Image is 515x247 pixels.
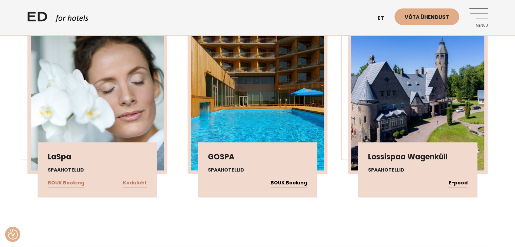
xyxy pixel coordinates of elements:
h3: Lossispaa Wagenküll [368,153,467,161]
a: BOUK Booking [48,179,84,187]
a: Koduleht [123,179,147,187]
h3: LaSpa [48,153,147,161]
img: Revisit consent button [8,229,18,240]
a: et [374,10,394,27]
a: Menüü [469,8,488,27]
a: BOUK Booking [271,179,307,187]
h4: Spaahotellid [368,166,467,174]
a: E-pood [448,179,467,187]
img: gospa_ed-booking-450x450.jpg [191,34,324,171]
img: naudi_spa-450x450.jpg [31,34,164,171]
button: Nõusolekueelistused [8,229,18,240]
h3: GOSPA [208,153,307,161]
span: Menüü [469,24,488,28]
h4: Spaahotellid [208,166,307,174]
h4: Spaahotellid [48,166,147,174]
a: Võta ühendust [394,8,459,25]
a: ED HOTELS [27,10,88,27]
img: Castle-Spa-Wagenkull-450x450.jpg [351,34,484,171]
